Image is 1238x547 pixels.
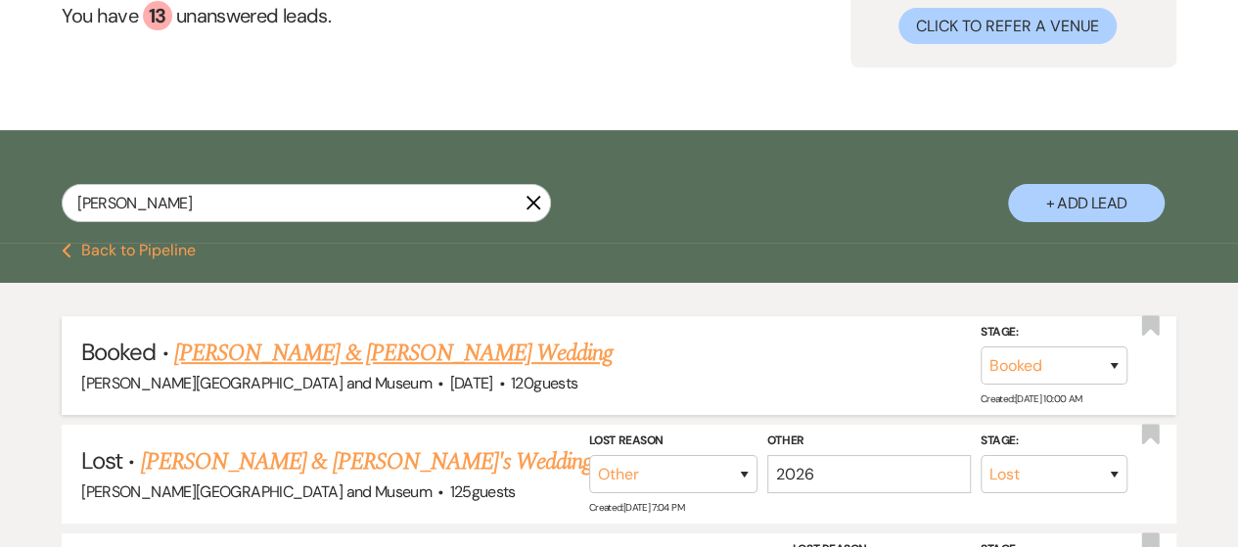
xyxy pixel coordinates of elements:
[767,431,971,452] label: Other
[1008,184,1165,222] button: + Add Lead
[898,8,1117,44] button: Click to Refer a Venue
[81,445,122,476] span: Lost
[62,243,196,258] button: Back to Pipeline
[62,184,551,222] input: Search by name, event date, email address or phone number
[81,481,432,502] span: [PERSON_NAME][GEOGRAPHIC_DATA] and Museum
[174,336,613,371] a: [PERSON_NAME] & [PERSON_NAME] Wedding
[981,322,1127,343] label: Stage:
[511,373,577,393] span: 120 guests
[981,431,1127,452] label: Stage:
[141,444,593,479] a: [PERSON_NAME] & [PERSON_NAME]'s Wedding
[449,373,492,393] span: [DATE]
[589,431,757,452] label: Lost Reason
[589,501,684,514] span: Created: [DATE] 7:04 PM
[981,392,1081,405] span: Created: [DATE] 10:00 AM
[449,481,515,502] span: 125 guests
[143,1,172,30] div: 13
[81,337,156,367] span: Booked
[62,1,432,30] a: You have 13 unanswered leads.
[81,373,432,393] span: [PERSON_NAME][GEOGRAPHIC_DATA] and Museum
